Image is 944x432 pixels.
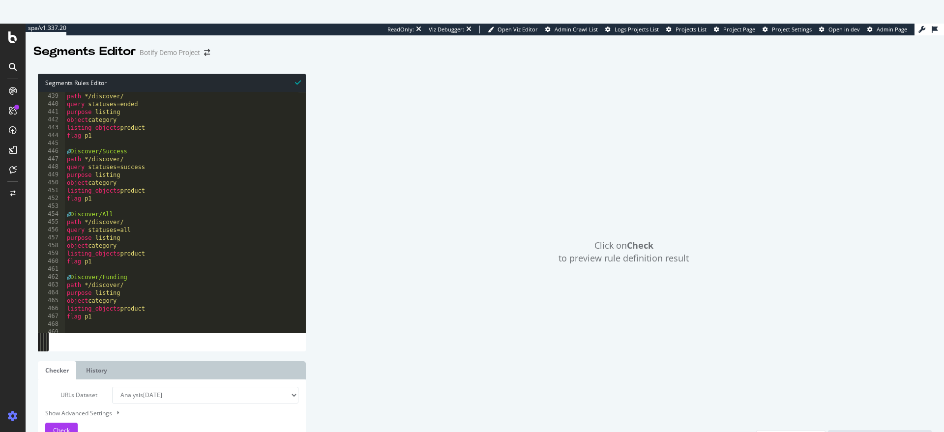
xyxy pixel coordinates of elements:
[911,399,934,422] iframe: Intercom live chat
[38,108,65,116] div: 441
[38,226,65,234] div: 456
[38,210,65,218] div: 454
[38,147,65,155] div: 446
[605,26,659,33] a: Logs Projects List
[26,24,66,35] a: spa/v1.337.20
[38,234,65,242] div: 457
[559,239,689,264] span: Click on to preview rule definition result
[498,26,538,33] span: Open Viz Editor
[772,26,812,33] span: Project Settings
[867,26,907,33] a: Admin Page
[429,26,464,33] div: Viz Debugger:
[38,408,291,418] div: Show Advanced Settings
[38,289,65,297] div: 464
[38,328,65,336] div: 469
[387,26,414,33] div: ReadOnly:
[38,305,65,313] div: 466
[38,124,65,132] div: 443
[38,116,65,124] div: 442
[38,320,65,328] div: 468
[38,297,65,305] div: 465
[79,361,115,379] a: History
[676,26,707,33] span: Projects List
[615,26,659,33] span: Logs Projects List
[38,281,65,289] div: 463
[38,202,65,210] div: 453
[38,179,65,187] div: 450
[627,239,653,251] strong: Check
[26,24,66,32] div: spa/v1.337.20
[38,250,65,258] div: 459
[819,26,860,33] a: Open in dev
[488,26,538,33] a: Open Viz Editor
[204,49,210,56] div: arrow-right-arrow-left
[714,26,755,33] a: Project Page
[38,100,65,108] div: 440
[723,26,755,33] span: Project Page
[828,26,860,33] span: Open in dev
[38,92,65,100] div: 439
[555,26,598,33] span: Admin Crawl List
[38,195,65,202] div: 452
[38,171,65,179] div: 449
[38,140,65,147] div: 445
[877,26,907,33] span: Admin Page
[545,26,598,33] a: Admin Crawl List
[38,361,76,379] a: Checker
[666,26,707,33] a: Projects List
[38,74,306,92] div: Segments Rules Editor
[38,242,65,250] div: 458
[38,313,65,320] div: 467
[38,273,65,281] div: 462
[295,78,301,87] span: Syntax is valid
[38,218,65,226] div: 455
[38,155,65,163] div: 447
[763,26,812,33] a: Project Settings
[38,258,65,265] div: 460
[38,187,65,195] div: 451
[140,48,200,58] div: Botify Demo Project
[33,43,136,60] div: Segments Editor
[38,163,65,171] div: 448
[38,387,105,403] label: URLs Dataset
[38,265,65,273] div: 461
[38,132,65,140] div: 444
